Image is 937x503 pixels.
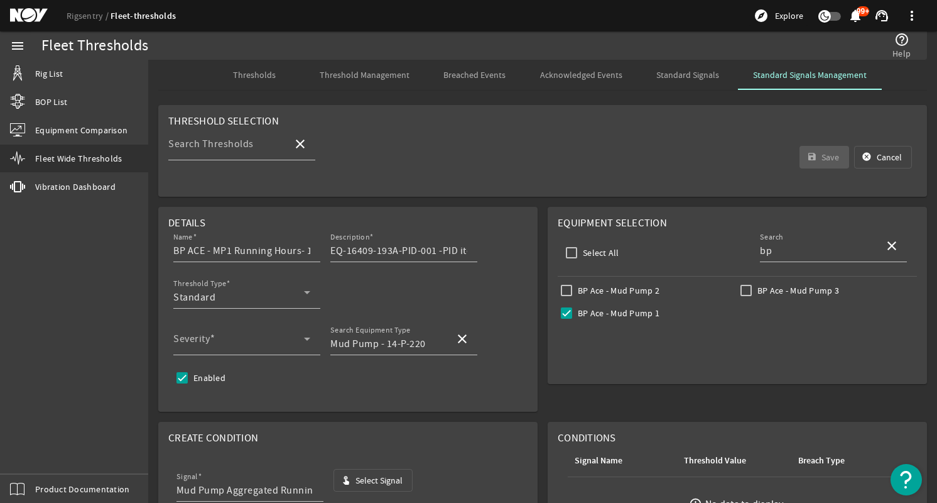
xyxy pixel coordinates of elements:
[35,180,116,193] span: Vibration Dashboard
[168,431,258,445] span: Create Condition
[330,336,445,351] input: Search
[575,454,622,468] div: Signal Name
[191,372,225,384] label: Enabled
[173,333,210,345] mat-label: Severity
[330,233,370,242] mat-label: Description
[575,307,659,319] label: BP Ace - Mud Pump 1
[10,38,25,53] mat-icon: menu
[10,179,25,194] mat-icon: vibration
[684,454,746,468] div: Threshold Value
[111,10,176,22] a: Fleet-thresholds
[168,114,279,128] span: Threshold Selection
[35,96,67,108] span: BOP List
[341,475,351,485] mat-icon: touch_app
[176,472,198,482] mat-label: Signal
[41,40,148,52] div: Fleet Thresholds
[580,246,619,259] label: Select All
[874,8,889,23] mat-icon: support_agent
[173,279,226,289] mat-label: Threshold Type
[35,483,129,495] span: Product Documentation
[558,431,616,445] span: Conditions
[67,10,111,21] a: Rigsentry
[233,70,276,79] span: Thresholds
[884,238,899,253] mat-icon: close
[173,291,215,304] span: Standard
[656,70,719,79] span: Standard Signals
[753,70,867,79] span: Standard Signals Management
[754,8,769,23] mat-icon: explore
[320,70,409,79] span: Threshold Management
[798,454,845,468] div: Breach Type
[848,8,863,23] mat-icon: notifications
[892,47,911,60] span: Help
[891,464,922,495] button: Open Resource Center
[755,284,839,297] label: BP Ace - Mud Pump 3
[775,9,803,22] span: Explore
[168,138,254,150] mat-label: Search Thresholds
[862,152,872,162] mat-icon: cancel
[168,216,205,229] span: Details
[575,284,659,297] label: BP Ace - Mud Pump 2
[355,474,403,487] span: Select Signal
[173,233,193,242] mat-label: Name
[540,70,622,79] span: Acknowledged Events
[35,152,122,165] span: Fleet Wide Thresholds
[455,331,470,346] mat-icon: close
[293,136,308,152] mat-icon: close
[894,32,909,47] mat-icon: help_outline
[35,124,127,136] span: Equipment Comparison
[877,151,902,163] span: Cancel
[443,70,506,79] span: Breached Events
[35,67,63,80] span: Rig List
[558,216,667,229] span: Equipment Selection
[330,326,410,335] mat-label: Search Equipment Type
[760,233,784,242] mat-label: Search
